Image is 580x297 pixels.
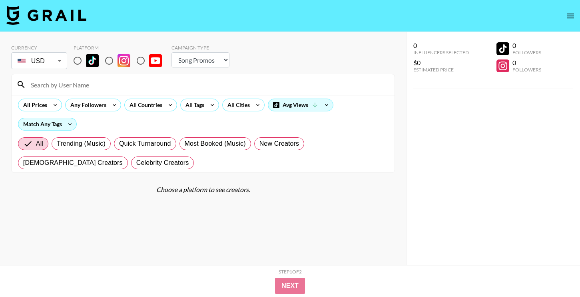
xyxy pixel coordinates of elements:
[18,118,76,130] div: Match Any Tags
[86,54,99,67] img: TikTok
[512,42,541,49] div: 0
[23,158,123,168] span: [DEMOGRAPHIC_DATA] Creators
[279,269,302,275] div: Step 1 of 2
[6,6,86,25] img: Grail Talent
[185,139,246,148] span: Most Booked (Music)
[562,8,578,24] button: open drawer
[512,59,541,67] div: 0
[26,78,390,91] input: Search by User Name
[512,49,541,55] div: Followers
[125,99,164,111] div: All Countries
[223,99,251,111] div: All Cities
[149,54,162,67] img: YouTube
[11,45,67,51] div: Currency
[13,54,66,68] div: USD
[413,67,469,73] div: Estimated Price
[36,139,43,148] span: All
[181,99,206,111] div: All Tags
[74,45,168,51] div: Platform
[57,139,106,148] span: Trending (Music)
[275,278,305,294] button: Next
[119,139,171,148] span: Quick Turnaround
[171,45,229,51] div: Campaign Type
[413,42,469,49] div: 0
[268,99,333,111] div: Avg Views
[18,99,49,111] div: All Prices
[136,158,189,168] span: Celebrity Creators
[413,49,469,55] div: Influencers Selected
[118,54,130,67] img: Instagram
[66,99,108,111] div: Any Followers
[259,139,299,148] span: New Creators
[11,186,395,194] div: Choose a platform to see creators.
[413,59,469,67] div: $0
[512,67,541,73] div: Followers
